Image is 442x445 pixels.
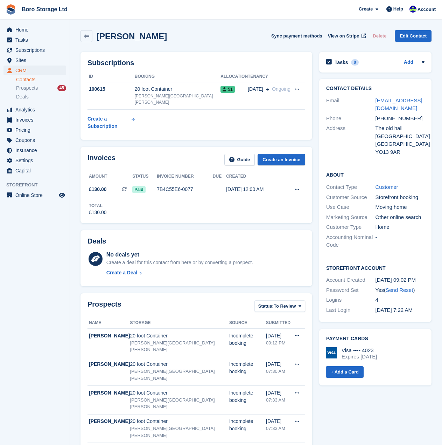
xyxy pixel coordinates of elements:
[326,171,425,178] h2: About
[19,4,70,15] a: Boro Storage Ltd
[342,354,377,360] div: Expires [DATE]
[15,35,57,45] span: Tasks
[3,115,66,125] a: menu
[266,397,290,404] div: 07:33 AM
[15,145,57,155] span: Insurance
[266,389,290,397] div: [DATE]
[3,35,66,45] a: menu
[87,112,135,133] a: Create a Subscription
[106,259,253,266] div: Create a deal for this contact from here or by converting a prospect.
[58,191,66,199] a: Preview store
[3,105,66,115] a: menu
[386,287,413,293] a: Send Reset
[326,86,425,91] h2: Contact Details
[106,251,253,259] div: No deals yet
[15,55,57,65] span: Sites
[3,166,66,176] a: menu
[266,332,290,340] div: [DATE]
[254,300,305,312] button: Status: To Review
[15,166,57,176] span: Capital
[335,59,348,66] h2: Tasks
[376,115,425,123] div: [PHONE_NUMBER]
[326,213,376,221] div: Marketing Source
[326,296,376,304] div: Logins
[326,286,376,294] div: Password Set
[3,156,66,165] a: menu
[132,186,145,193] span: Paid
[3,145,66,155] a: menu
[328,33,359,40] span: View on Stripe
[15,135,57,145] span: Coupons
[16,94,29,100] span: Deals
[3,135,66,145] a: menu
[132,171,157,182] th: Status
[325,30,367,42] a: View on Stripe
[266,340,290,347] div: 09:12 PM
[266,361,290,368] div: [DATE]
[248,85,263,93] span: [DATE]
[326,306,376,314] div: Last Login
[266,317,290,329] th: Submitted
[229,389,266,404] div: Incomplete booking
[16,76,66,83] a: Contacts
[135,85,221,93] div: 20 foot Container
[326,264,425,271] h2: Storefront Account
[326,347,337,358] img: Visa Logo
[87,154,115,165] h2: Invoices
[130,397,229,410] div: [PERSON_NAME][GEOGRAPHIC_DATA][PERSON_NAME]
[393,6,403,13] span: Help
[89,418,130,425] div: [PERSON_NAME]
[376,97,422,111] a: [EMAIL_ADDRESS][DOMAIN_NAME]
[15,115,57,125] span: Invoices
[16,85,38,91] span: Prospects
[376,124,425,132] div: The old hall
[326,233,376,249] div: Accounting Nominal Code
[3,66,66,75] a: menu
[3,45,66,55] a: menu
[89,332,130,340] div: [PERSON_NAME]
[15,190,57,200] span: Online Store
[130,361,229,368] div: 20 foot Container
[87,71,135,82] th: ID
[271,30,322,42] button: Sync payment methods
[226,186,283,193] div: [DATE] 12:00 AM
[229,317,266,329] th: Source
[274,303,296,310] span: To Review
[326,276,376,284] div: Account Created
[359,6,373,13] span: Create
[130,332,229,340] div: 20 foot Container
[326,97,376,112] div: Email
[57,85,66,91] div: 45
[376,132,425,141] div: [GEOGRAPHIC_DATA]
[15,45,57,55] span: Subscriptions
[130,340,229,353] div: [PERSON_NAME][GEOGRAPHIC_DATA][PERSON_NAME]
[418,6,436,13] span: Account
[87,171,132,182] th: Amount
[87,59,305,67] h2: Subscriptions
[89,186,107,193] span: £130.00
[272,86,290,92] span: Ongoing
[376,193,425,201] div: Storefront booking
[130,389,229,397] div: 20 foot Container
[326,336,425,342] h2: Payment cards
[229,418,266,432] div: Incomplete booking
[376,148,425,156] div: YO13 9AR
[15,25,57,35] span: Home
[409,6,416,13] img: Tobie Hillier
[376,203,425,211] div: Moving home
[157,171,213,182] th: Invoice number
[97,32,167,41] h2: [PERSON_NAME]
[87,115,130,130] div: Create a Subscription
[376,307,413,313] time: 2025-08-14 06:22:56 UTC
[135,93,221,105] div: [PERSON_NAME][GEOGRAPHIC_DATA][PERSON_NAME]
[376,213,425,221] div: Other online search
[404,59,413,67] a: Add
[376,233,425,249] div: -
[89,361,130,368] div: [PERSON_NAME]
[326,193,376,201] div: Customer Source
[266,418,290,425] div: [DATE]
[248,71,290,82] th: Tenancy
[15,156,57,165] span: Settings
[384,287,415,293] span: ( )
[87,300,121,313] h2: Prospects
